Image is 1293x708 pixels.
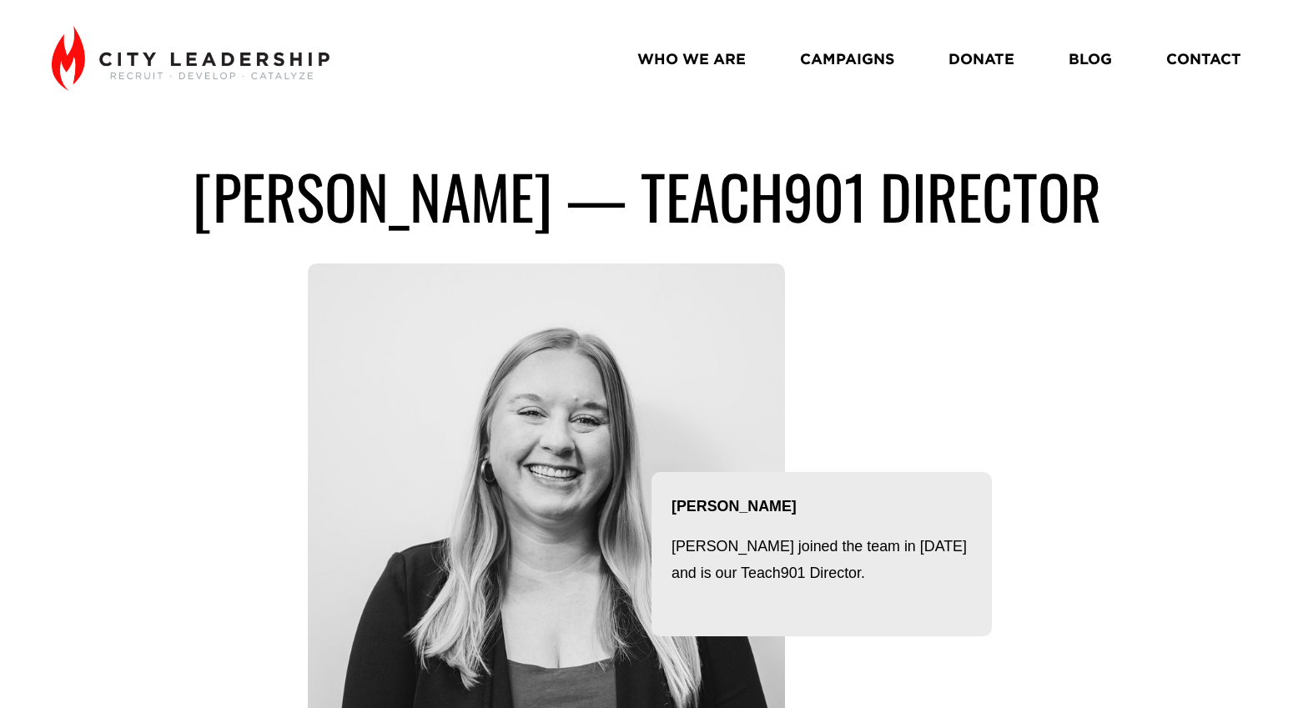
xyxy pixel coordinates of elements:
h1: [PERSON_NAME] — TEACH901 Director [52,159,1241,233]
a: CONTACT [1166,43,1241,73]
strong: [PERSON_NAME] [672,498,797,515]
img: City Leadership - Recruit. Develop. Catalyze. [52,26,330,91]
p: [PERSON_NAME] joined the team in [DATE] and is our Teach901 Director. [672,533,971,586]
a: BLOG [1069,43,1112,73]
a: CAMPAIGNS [800,43,894,73]
a: DONATE [948,43,1014,73]
a: WHO WE ARE [637,43,746,73]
